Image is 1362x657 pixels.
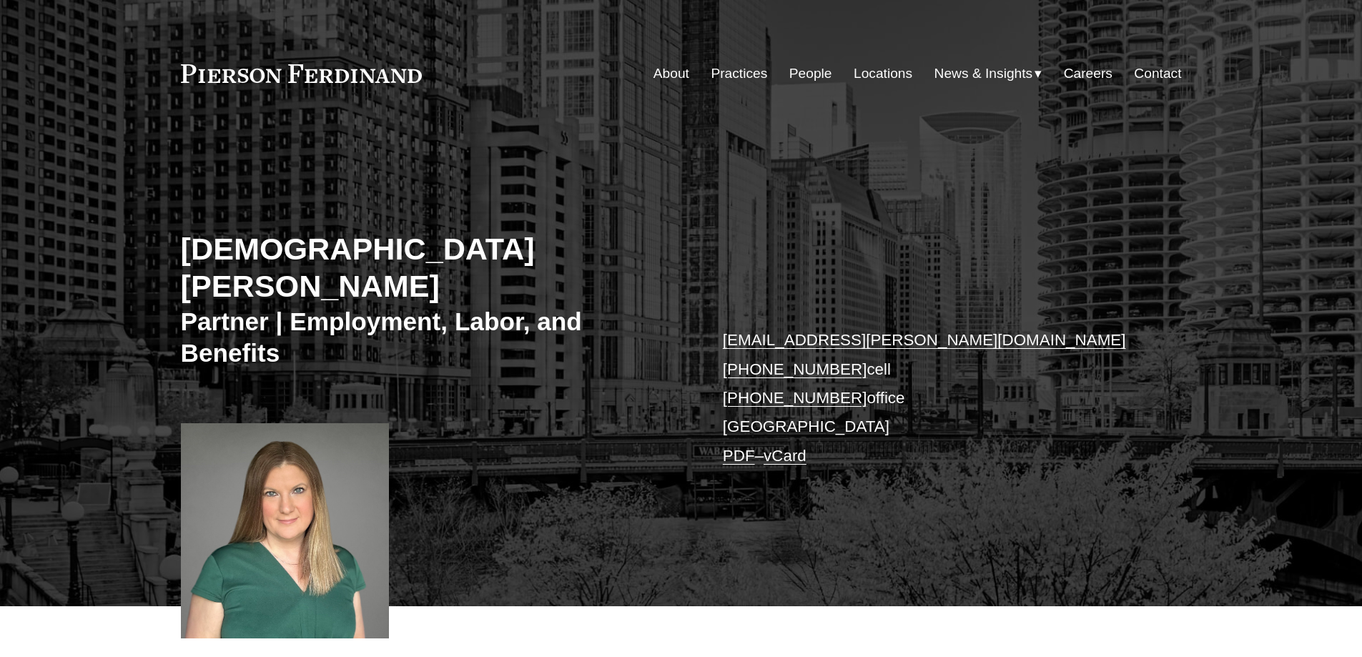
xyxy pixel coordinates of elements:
a: People [789,60,832,87]
a: About [653,60,689,87]
a: Practices [711,60,767,87]
h2: [DEMOGRAPHIC_DATA][PERSON_NAME] [181,230,681,305]
a: Contact [1134,60,1181,87]
a: [PHONE_NUMBER] [723,389,867,407]
a: PDF [723,447,755,465]
a: folder dropdown [934,60,1042,87]
h3: Partner | Employment, Labor, and Benefits [181,306,681,368]
a: [EMAIL_ADDRESS][PERSON_NAME][DOMAIN_NAME] [723,331,1126,349]
span: News & Insights [934,61,1033,87]
a: vCard [764,447,806,465]
a: Careers [1064,60,1112,87]
a: [PHONE_NUMBER] [723,360,867,378]
p: cell office [GEOGRAPHIC_DATA] – [723,326,1140,470]
a: Locations [854,60,912,87]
